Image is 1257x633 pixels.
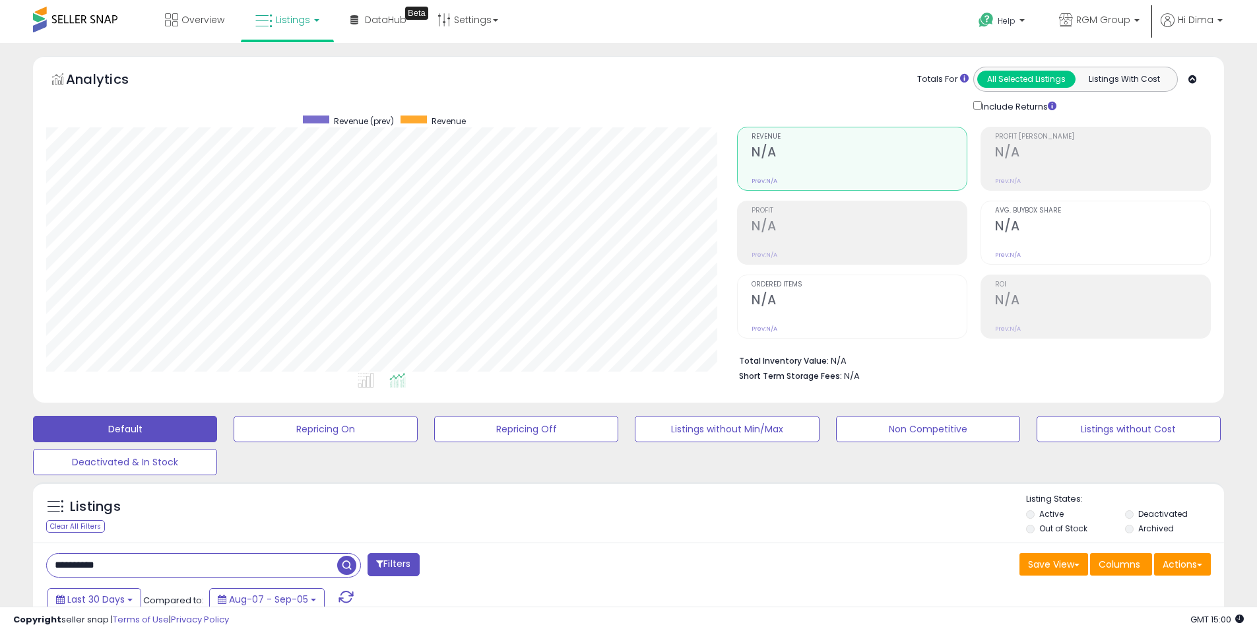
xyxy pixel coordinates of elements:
[1039,508,1064,519] label: Active
[752,281,967,288] span: Ordered Items
[66,70,154,92] h5: Analytics
[995,292,1210,310] h2: N/A
[1099,558,1140,571] span: Columns
[844,370,860,382] span: N/A
[995,251,1021,259] small: Prev: N/A
[635,416,819,442] button: Listings without Min/Max
[113,613,169,626] a: Terms of Use
[968,2,1038,43] a: Help
[995,218,1210,236] h2: N/A
[1037,416,1221,442] button: Listings without Cost
[752,292,967,310] h2: N/A
[171,613,229,626] a: Privacy Policy
[752,177,777,185] small: Prev: N/A
[432,116,466,127] span: Revenue
[70,498,121,516] h5: Listings
[752,207,967,215] span: Profit
[995,281,1210,288] span: ROI
[234,416,418,442] button: Repricing On
[739,370,842,382] b: Short Term Storage Fees:
[1076,13,1130,26] span: RGM Group
[46,520,105,533] div: Clear All Filters
[1090,553,1152,576] button: Columns
[434,416,618,442] button: Repricing Off
[977,71,1076,88] button: All Selected Listings
[752,251,777,259] small: Prev: N/A
[752,133,967,141] span: Revenue
[995,133,1210,141] span: Profit [PERSON_NAME]
[1138,523,1174,534] label: Archived
[836,416,1020,442] button: Non Competitive
[752,145,967,162] h2: N/A
[739,355,829,366] b: Total Inventory Value:
[1138,508,1188,519] label: Deactivated
[13,613,61,626] strong: Copyright
[917,73,969,86] div: Totals For
[963,98,1072,114] div: Include Returns
[13,614,229,626] div: seller snap | |
[1019,553,1088,576] button: Save View
[209,588,325,611] button: Aug-07 - Sep-05
[365,13,406,26] span: DataHub
[1039,523,1087,534] label: Out of Stock
[995,177,1021,185] small: Prev: N/A
[48,588,141,611] button: Last 30 Days
[739,352,1201,368] li: N/A
[276,13,310,26] span: Listings
[998,15,1015,26] span: Help
[229,593,308,606] span: Aug-07 - Sep-05
[1154,553,1211,576] button: Actions
[181,13,224,26] span: Overview
[995,145,1210,162] h2: N/A
[143,594,204,607] span: Compared to:
[1190,613,1244,626] span: 2025-10-8 15:00 GMT
[995,207,1210,215] span: Avg. Buybox Share
[405,7,428,20] div: Tooltip anchor
[334,116,394,127] span: Revenue (prev)
[1161,13,1223,43] a: Hi Dima
[368,553,419,576] button: Filters
[33,416,217,442] button: Default
[995,325,1021,333] small: Prev: N/A
[1075,71,1173,88] button: Listings With Cost
[1026,493,1224,506] p: Listing States:
[67,593,125,606] span: Last 30 Days
[752,218,967,236] h2: N/A
[1178,13,1213,26] span: Hi Dima
[33,449,217,475] button: Deactivated & In Stock
[752,325,777,333] small: Prev: N/A
[978,12,994,28] i: Get Help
